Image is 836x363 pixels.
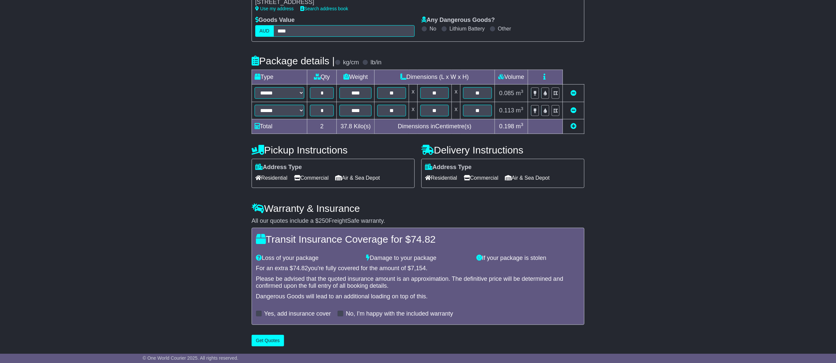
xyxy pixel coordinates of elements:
span: 74.82 [411,234,436,245]
button: Get Quotes [252,335,284,346]
div: Damage to your package [363,255,473,262]
sup: 3 [521,106,523,111]
h4: Delivery Instructions [421,145,584,155]
label: lb/in [371,59,382,66]
label: Any Dangerous Goods? [421,17,495,24]
td: x [452,102,460,119]
label: Yes, add insurance cover [264,310,331,318]
label: Other [498,26,511,32]
div: Dangerous Goods will lead to an additional loading on top of this. [256,293,580,300]
span: 0.198 [499,123,514,130]
div: If your package is stolen [473,255,583,262]
td: Qty [307,70,337,85]
div: Please be advised that the quoted insurance amount is an approximation. The definitive price will... [256,275,580,290]
span: m [516,107,523,114]
span: Residential [255,173,287,183]
a: Use my address [255,6,294,11]
span: 7,154 [411,265,426,272]
span: Residential [425,173,457,183]
span: © One World Courier 2025. All rights reserved. [143,355,238,361]
td: x [409,85,417,102]
a: Search address book [300,6,348,11]
a: Remove this item [570,90,576,96]
span: 37.8 [340,123,352,130]
span: 0.113 [499,107,514,114]
span: 74.82 [293,265,308,272]
a: Remove this item [570,107,576,114]
td: Kilo(s) [337,119,375,134]
td: 2 [307,119,337,134]
h4: Transit Insurance Coverage for $ [256,234,580,245]
div: Loss of your package [253,255,363,262]
h4: Package details | [252,55,335,66]
div: All our quotes include a $ FreightSafe warranty. [252,217,584,225]
label: No, I'm happy with the included warranty [346,310,453,318]
span: m [516,123,523,130]
td: Weight [337,70,375,85]
td: Volume [495,70,528,85]
span: 0.085 [499,90,514,96]
span: Air & Sea Depot [505,173,550,183]
span: Air & Sea Depot [335,173,380,183]
label: Goods Value [255,17,295,24]
div: For an extra $ you're fully covered for the amount of $ . [256,265,580,272]
label: AUD [255,25,274,37]
td: Dimensions (L x W x H) [375,70,495,85]
h4: Warranty & Insurance [252,203,584,214]
a: Add new item [570,123,576,130]
label: Address Type [425,164,472,171]
td: x [452,85,460,102]
h4: Pickup Instructions [252,145,415,155]
label: Address Type [255,164,302,171]
span: 250 [319,217,328,224]
sup: 3 [521,89,523,94]
label: kg/cm [343,59,359,66]
span: Commercial [294,173,328,183]
td: x [409,102,417,119]
span: m [516,90,523,96]
td: Total [252,119,307,134]
td: Dimensions in Centimetre(s) [375,119,495,134]
span: Commercial [464,173,498,183]
td: Type [252,70,307,85]
label: Lithium Battery [449,26,485,32]
sup: 3 [521,122,523,127]
label: No [430,26,436,32]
